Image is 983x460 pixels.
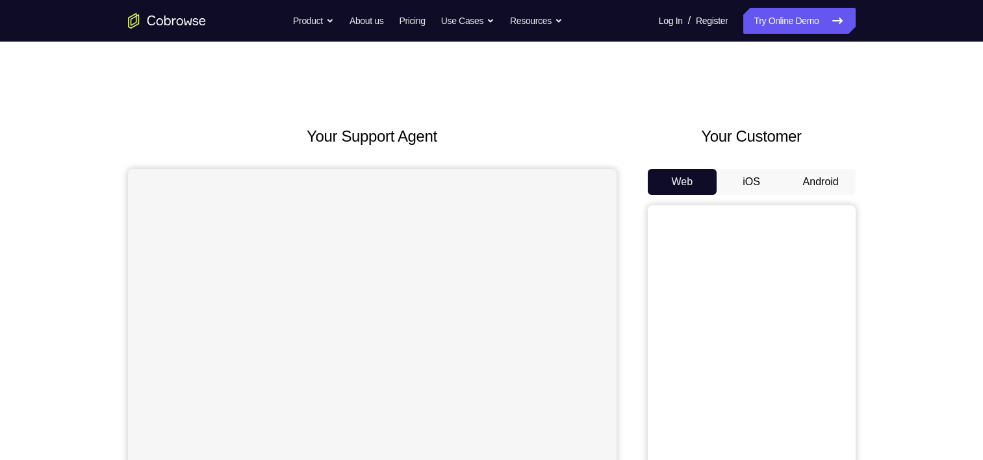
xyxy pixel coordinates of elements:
[648,125,856,148] h2: Your Customer
[743,8,855,34] a: Try Online Demo
[350,8,383,34] a: About us
[648,169,717,195] button: Web
[688,13,691,29] span: /
[399,8,425,34] a: Pricing
[659,8,683,34] a: Log In
[441,8,494,34] button: Use Cases
[293,8,334,34] button: Product
[696,8,728,34] a: Register
[128,13,206,29] a: Go to the home page
[786,169,856,195] button: Android
[128,125,617,148] h2: Your Support Agent
[717,169,786,195] button: iOS
[510,8,563,34] button: Resources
